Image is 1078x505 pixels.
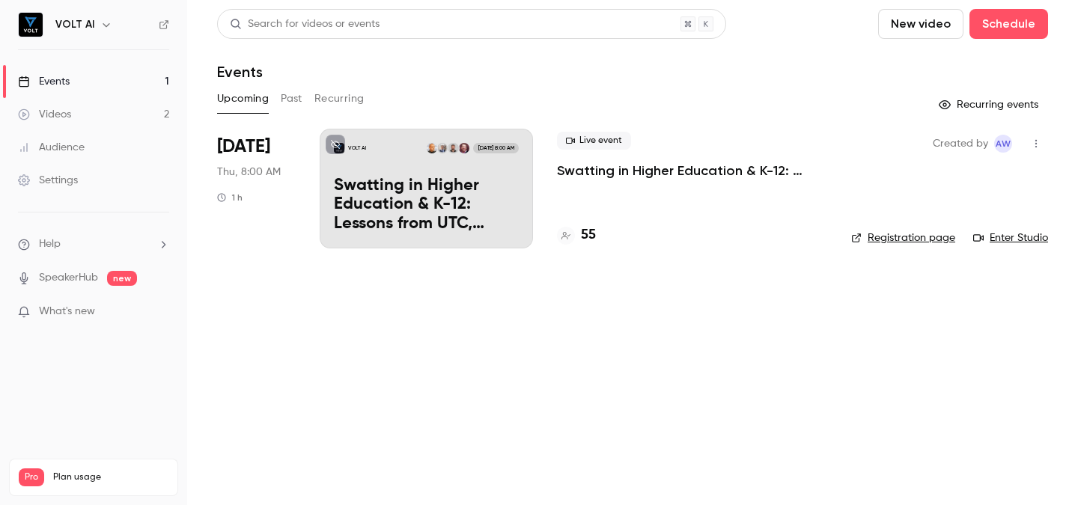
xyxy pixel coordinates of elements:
[18,140,85,155] div: Audience
[217,63,263,81] h1: Events
[217,129,296,248] div: Sep 18 Thu, 11:00 AM (America/New York)
[437,143,448,153] img: Tim Reboulet
[19,13,43,37] img: VOLT AI
[994,135,1012,153] span: Alyson Wuamett
[217,87,269,111] button: Upcoming
[39,236,61,252] span: Help
[18,173,78,188] div: Settings
[217,135,270,159] span: [DATE]
[581,225,596,245] h4: 55
[18,236,169,252] li: help-dropdown-opener
[151,305,169,319] iframe: Noticeable Trigger
[448,143,458,153] img: Brian LeBlanc
[281,87,302,111] button: Past
[230,16,380,32] div: Search for videos or events
[557,132,631,150] span: Live event
[18,74,70,89] div: Events
[107,271,137,286] span: new
[19,468,44,486] span: Pro
[314,87,365,111] button: Recurring
[334,177,519,234] p: Swatting in Higher Education & K-12: Lessons from UTC, [GEOGRAPHIC_DATA], and the Rising Wave of ...
[55,17,94,32] h6: VOLT AI
[39,270,98,286] a: SpeakerHub
[53,471,168,483] span: Plan usage
[932,93,1048,117] button: Recurring events
[39,304,95,319] span: What's new
[933,135,988,153] span: Created by
[969,9,1048,39] button: Schedule
[427,143,437,153] img: Sean O'Brien
[973,230,1048,245] a: Enter Studio
[320,129,533,248] a: Swatting in Higher Education & K-12: Lessons from UTC, Ladue, and the Rising Wave of Campus Hoaxe...
[217,192,243,203] div: 1 h
[851,230,955,245] a: Registration page
[217,165,281,180] span: Thu, 8:00 AM
[348,144,366,152] p: VOLT AI
[473,143,518,153] span: [DATE] 8:00 AM
[996,135,1011,153] span: AW
[18,107,71,122] div: Videos
[557,162,827,180] a: Swatting in Higher Education & K-12: Lessons from UTC, [GEOGRAPHIC_DATA], and the Rising Wave of ...
[878,9,963,39] button: New video
[557,225,596,245] a: 55
[459,143,469,153] img: John Booth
